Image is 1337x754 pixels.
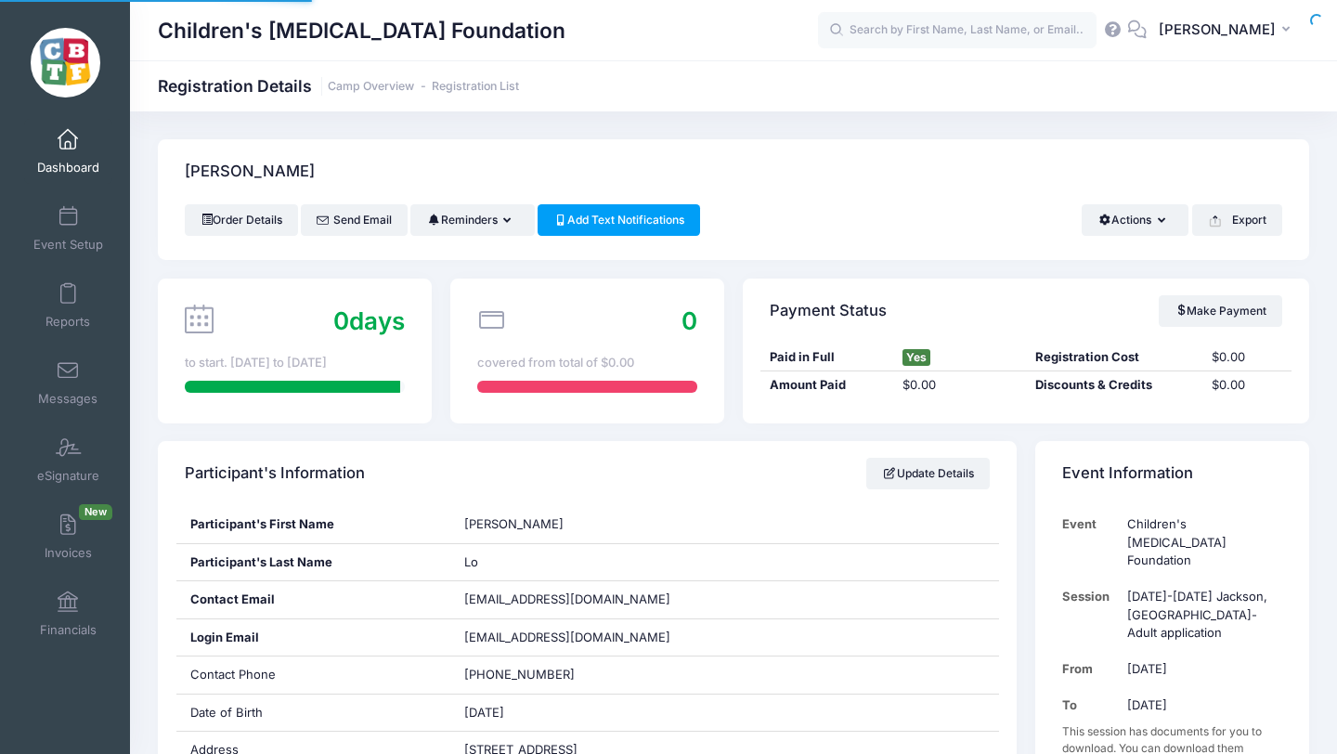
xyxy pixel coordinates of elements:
button: Actions [1082,204,1188,236]
div: $0.00 [1202,376,1291,395]
span: 0 [333,306,349,335]
a: Camp Overview [328,80,414,94]
div: $0.00 [1202,348,1291,367]
td: Session [1062,578,1119,651]
img: Children's Brain Tumor Foundation [31,28,100,97]
input: Search by First Name, Last Name, or Email... [818,12,1097,49]
button: [PERSON_NAME] [1147,9,1309,52]
span: eSignature [37,468,99,484]
div: Paid in Full [760,348,893,367]
button: Export [1192,204,1282,236]
a: InvoicesNew [24,504,112,569]
a: Registration List [432,80,519,94]
span: Reports [45,314,90,330]
div: to start. [DATE] to [DATE] [185,354,405,372]
td: Children's [MEDICAL_DATA] Foundation [1119,506,1282,578]
div: Contact Email [176,581,450,618]
span: [PERSON_NAME] [1159,19,1276,40]
a: Make Payment [1159,295,1282,327]
span: 0 [681,306,697,335]
div: $0.00 [893,376,1026,395]
h4: Event Information [1062,448,1193,500]
a: Add Text Notifications [538,204,701,236]
td: From [1062,651,1119,687]
h1: Registration Details [158,76,519,96]
h1: Children's [MEDICAL_DATA] Foundation [158,9,565,52]
a: Messages [24,350,112,415]
a: eSignature [24,427,112,492]
span: New [79,504,112,520]
a: Financials [24,581,112,646]
span: [DATE] [464,705,504,720]
h4: Payment Status [770,284,887,337]
h4: Participant's Information [185,448,365,500]
span: Dashboard [37,160,99,175]
td: [DATE] [1119,651,1282,687]
div: Discounts & Credits [1026,376,1202,395]
div: Login Email [176,619,450,656]
div: Registration Cost [1026,348,1202,367]
h4: [PERSON_NAME] [185,146,315,199]
td: To [1062,687,1119,723]
div: Participant's First Name [176,506,450,543]
span: Financials [40,622,97,638]
a: Dashboard [24,119,112,184]
span: Event Setup [33,237,103,253]
span: [EMAIL_ADDRESS][DOMAIN_NAME] [464,629,696,647]
td: [DATE]-[DATE] Jackson, [GEOGRAPHIC_DATA]-Adult application [1119,578,1282,651]
button: Reminders [410,204,534,236]
div: Amount Paid [760,376,893,395]
div: Date of Birth [176,695,450,732]
a: Order Details [185,204,298,236]
span: Yes [902,349,930,366]
span: Messages [38,391,97,407]
div: Participant's Last Name [176,544,450,581]
div: Contact Phone [176,656,450,694]
a: Send Email [301,204,408,236]
div: covered from total of $0.00 [477,354,697,372]
a: Reports [24,273,112,338]
span: [PERSON_NAME] [464,516,564,531]
td: Event [1062,506,1119,578]
span: Invoices [45,545,92,561]
a: Event Setup [24,196,112,261]
div: days [333,303,405,339]
td: [DATE] [1119,687,1282,723]
span: [EMAIL_ADDRESS][DOMAIN_NAME] [464,591,670,606]
span: Lo [464,554,478,569]
a: Update Details [866,458,990,489]
span: [PHONE_NUMBER] [464,667,575,682]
